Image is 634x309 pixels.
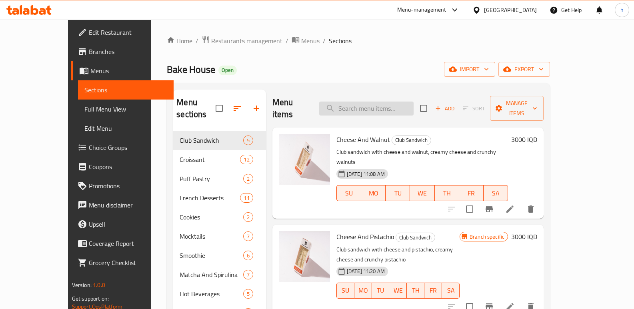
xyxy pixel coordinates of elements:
[167,36,550,46] nav: breadcrumb
[180,174,243,183] span: Puff Pastry
[167,36,192,46] a: Home
[272,96,310,120] h2: Menu items
[392,136,431,145] span: Club Sandwich
[173,150,266,169] div: Croissant12
[89,200,168,210] span: Menu disclaimer
[180,193,240,203] span: French Desserts
[450,64,489,74] span: import
[432,102,458,115] span: Add item
[72,280,92,290] span: Version:
[218,66,237,75] div: Open
[89,239,168,248] span: Coverage Report
[244,175,253,183] span: 2
[72,293,109,304] span: Get support on:
[407,283,424,299] button: TH
[336,231,394,243] span: Cheese And Pistachio
[413,187,431,199] span: WE
[361,185,386,201] button: MO
[211,100,228,117] span: Select all sections
[364,187,382,199] span: MO
[424,283,442,299] button: FR
[490,96,544,121] button: Manage items
[396,233,435,242] span: Club Sandwich
[93,280,105,290] span: 1.0.0
[180,231,243,241] span: Mocktails
[89,162,168,171] span: Coupons
[180,155,240,164] div: Croissant
[89,47,168,56] span: Branches
[484,6,537,14] div: [GEOGRAPHIC_DATA]
[336,134,390,146] span: Cheese And Walnut
[511,231,537,242] h6: 3000 IQD
[521,199,540,219] button: delete
[438,187,456,199] span: TH
[459,185,484,201] button: FR
[496,98,537,118] span: Manage items
[336,147,508,167] p: Club sandwich with cheese and walnut, creamy cheese and crunchy walnuts
[173,188,266,207] div: French Desserts11
[240,193,253,203] div: items
[240,194,252,202] span: 11
[89,258,168,267] span: Grocery Checklist
[432,102,458,115] button: Add
[484,185,508,201] button: SA
[243,174,253,183] div: items
[180,136,243,145] span: Club Sandwich
[620,6,624,14] span: h
[71,176,174,195] a: Promotions
[89,28,168,37] span: Edit Restaurant
[71,42,174,61] a: Branches
[196,36,198,46] li: /
[90,66,168,76] span: Menus
[244,213,253,221] span: 2
[89,219,168,229] span: Upsell
[301,36,320,46] span: Menus
[319,102,414,116] input: search
[462,187,480,199] span: FR
[435,185,459,201] button: TH
[279,231,330,282] img: Cheese And Pistachio
[244,233,253,240] span: 7
[292,36,320,46] a: Menus
[410,285,421,296] span: TH
[243,136,253,145] div: items
[243,212,253,222] div: items
[444,62,495,77] button: import
[389,187,407,199] span: TU
[78,119,174,138] a: Edit Menu
[180,289,243,299] div: Hot Beverages
[323,36,326,46] li: /
[389,283,407,299] button: WE
[180,270,243,279] span: Matcha And Spirulina
[84,85,168,95] span: Sections
[89,181,168,191] span: Promotions
[344,170,388,178] span: [DATE] 11:08 AM
[466,233,508,241] span: Branch specific
[340,285,351,296] span: SU
[71,215,174,234] a: Upsell
[173,284,266,303] div: Hot Beverages5
[244,271,253,279] span: 7
[279,134,330,185] img: Cheese And Walnut
[240,155,253,164] div: items
[243,270,253,279] div: items
[202,36,282,46] a: Restaurants management
[173,169,266,188] div: Puff Pastry2
[176,96,215,120] h2: Menu sections
[340,187,358,199] span: SU
[480,199,499,219] button: Branch-specific-item
[511,134,537,145] h6: 3000 IQD
[505,204,515,214] a: Edit menu item
[244,290,253,298] span: 5
[244,137,253,144] span: 5
[442,283,460,299] button: SA
[180,212,243,222] span: Cookies
[428,285,439,296] span: FR
[78,100,174,119] a: Full Menu View
[240,156,252,163] span: 12
[71,253,174,272] a: Grocery Checklist
[173,265,266,284] div: Matcha And Spirulina7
